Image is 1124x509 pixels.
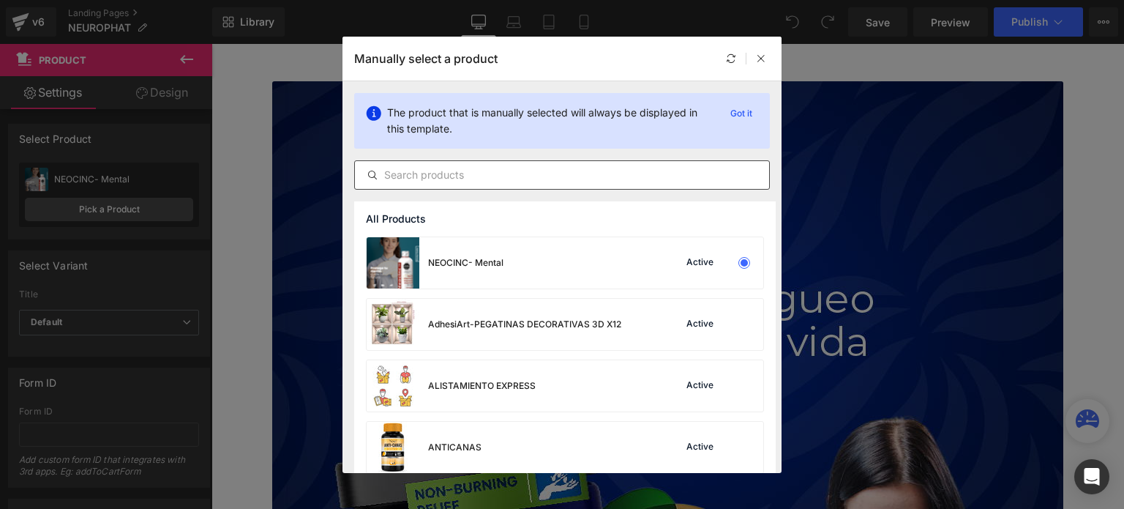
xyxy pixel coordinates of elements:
[683,380,716,392] div: Active
[1074,459,1109,494] div: Open Intercom Messenger
[354,51,498,66] p: Manually select a product
[724,105,758,122] p: Got it
[367,237,419,289] img: product-img
[428,318,621,331] div: AdhesiArt-PEGATINAS DECORATIVAS 3D X12
[683,319,716,330] div: Active
[354,201,776,237] div: All Products
[367,299,419,350] img: product-img
[367,360,419,412] img: product-img
[428,441,482,454] div: ANTICANAS
[355,166,769,184] input: Search products
[428,256,503,270] div: NEOCINC- Mental
[683,257,716,269] div: Active
[683,442,716,453] div: Active
[428,379,536,393] div: ALISTAMIENTO EXPRESS
[367,422,419,473] img: product-img
[387,105,713,137] p: The product that is manually selected will always be displayed in this template.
